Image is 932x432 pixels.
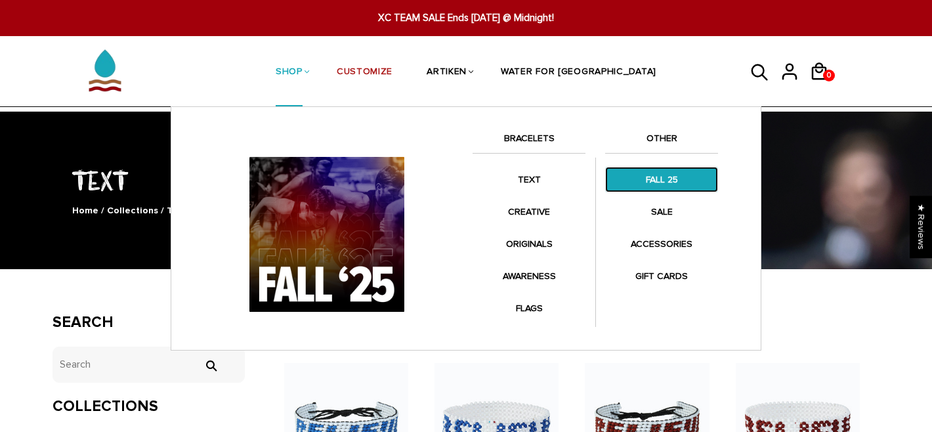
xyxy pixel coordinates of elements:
a: SHOP [276,38,303,108]
a: GIFT CARDS [605,263,718,289]
div: Click to open Judge.me floating reviews tab [910,196,932,258]
a: ORIGINALS [473,231,585,257]
a: Collections [107,205,158,216]
a: FLAGS [473,295,585,321]
h3: Collections [53,397,245,416]
a: ARTIKEN [427,38,467,108]
h3: Search [53,313,245,332]
a: SALE [605,199,718,225]
a: BRACELETS [473,131,585,153]
span: TEXT [167,205,190,216]
span: XC TEAM SALE Ends [DATE] @ Midnight! [287,11,645,26]
span: / [161,205,164,216]
a: Home [72,205,98,216]
input: Search [198,360,224,372]
a: CUSTOMIZE [337,38,392,108]
a: ACCESSORIES [605,231,718,257]
a: CREATIVE [473,199,585,225]
span: 0 [824,66,834,85]
h1: TEXT [53,162,879,197]
span: / [101,205,104,216]
a: FALL 25 [605,167,718,192]
a: 0 [809,85,839,87]
a: WATER FOR [GEOGRAPHIC_DATA] [501,38,656,108]
input: Search [53,347,245,383]
a: OTHER [605,131,718,153]
a: AWARENESS [473,263,585,289]
a: TEXT [473,167,585,192]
